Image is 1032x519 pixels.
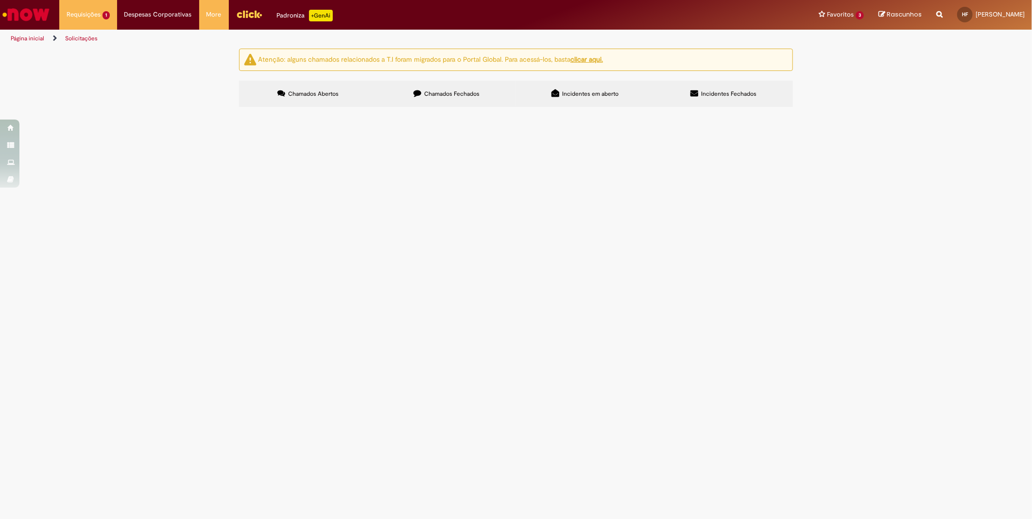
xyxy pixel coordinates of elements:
[702,90,757,98] span: Incidentes Fechados
[962,11,968,17] span: HF
[887,10,922,19] span: Rascunhos
[425,90,480,98] span: Chamados Fechados
[570,55,603,64] a: clicar aqui.
[124,10,192,19] span: Despesas Corporativas
[289,90,339,98] span: Chamados Abertos
[103,11,110,19] span: 1
[856,11,864,19] span: 3
[309,10,333,21] p: +GenAi
[878,10,922,19] a: Rascunhos
[65,35,98,42] a: Solicitações
[236,7,262,21] img: click_logo_yellow_360x200.png
[258,55,603,64] ng-bind-html: Atenção: alguns chamados relacionados a T.I foram migrados para o Portal Global. Para acessá-los,...
[1,5,51,24] img: ServiceNow
[976,10,1025,18] span: [PERSON_NAME]
[206,10,222,19] span: More
[67,10,101,19] span: Requisições
[277,10,333,21] div: Padroniza
[563,90,619,98] span: Incidentes em aberto
[11,35,44,42] a: Página inicial
[827,10,854,19] span: Favoritos
[7,30,681,48] ul: Trilhas de página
